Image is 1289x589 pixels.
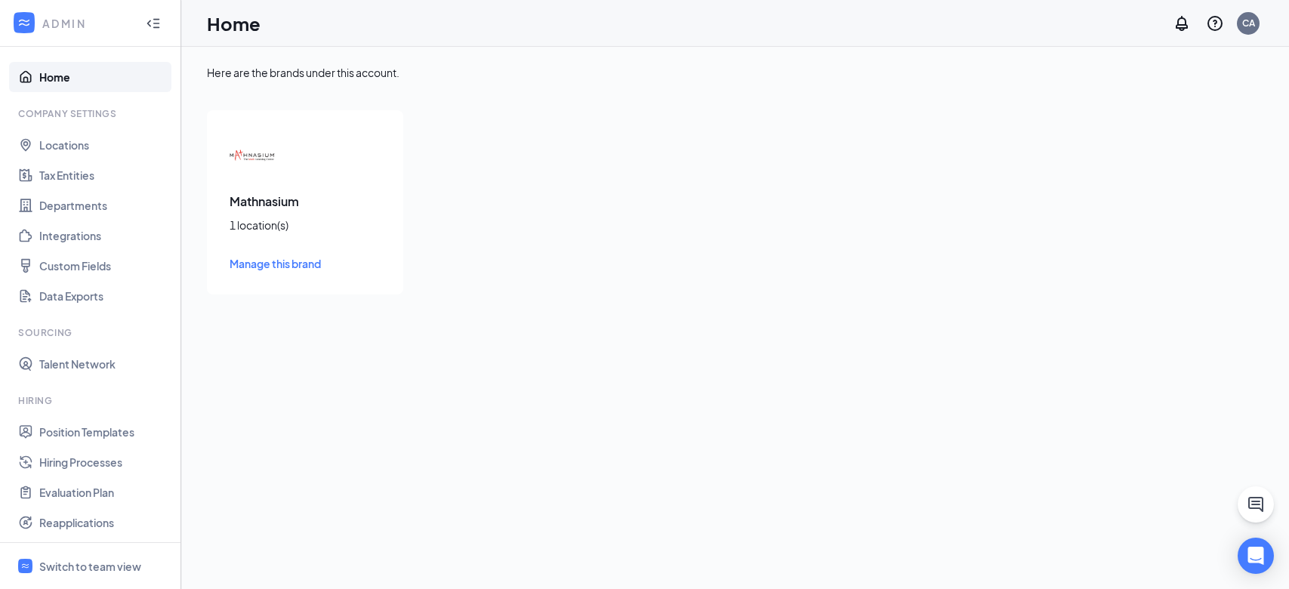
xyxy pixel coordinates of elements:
a: Data Exports [39,281,168,311]
h1: Home [207,11,261,36]
svg: Collapse [146,16,161,31]
a: Integrations [39,220,168,251]
svg: WorkstreamLogo [20,561,30,571]
div: Here are the brands under this account. [207,65,1263,80]
svg: QuestionInfo [1206,14,1224,32]
a: Manage this brand [230,255,381,272]
a: Evaluation Plan [39,477,168,507]
a: Locations [39,130,168,160]
a: Custom Fields [39,251,168,281]
button: ChatActive [1238,486,1274,523]
a: Talent Network [39,349,168,379]
a: Hiring Processes [39,447,168,477]
a: Position Templates [39,417,168,447]
img: Mathnasium logo [230,133,275,178]
svg: Notifications [1173,14,1191,32]
div: 1 location(s) [230,217,381,233]
div: Switch to team view [39,559,141,574]
a: Departments [39,190,168,220]
div: Company Settings [18,107,165,120]
div: Hiring [18,394,165,407]
span: Manage this brand [230,257,321,270]
svg: WorkstreamLogo [17,15,32,30]
h3: Mathnasium [230,193,381,210]
svg: ChatActive [1247,495,1265,513]
a: Home [39,62,168,92]
div: Sourcing [18,326,165,339]
div: Open Intercom Messenger [1238,538,1274,574]
div: ADMIN [42,16,132,31]
a: Tax Entities [39,160,168,190]
div: CA [1242,17,1255,29]
a: Reapplications [39,507,168,538]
